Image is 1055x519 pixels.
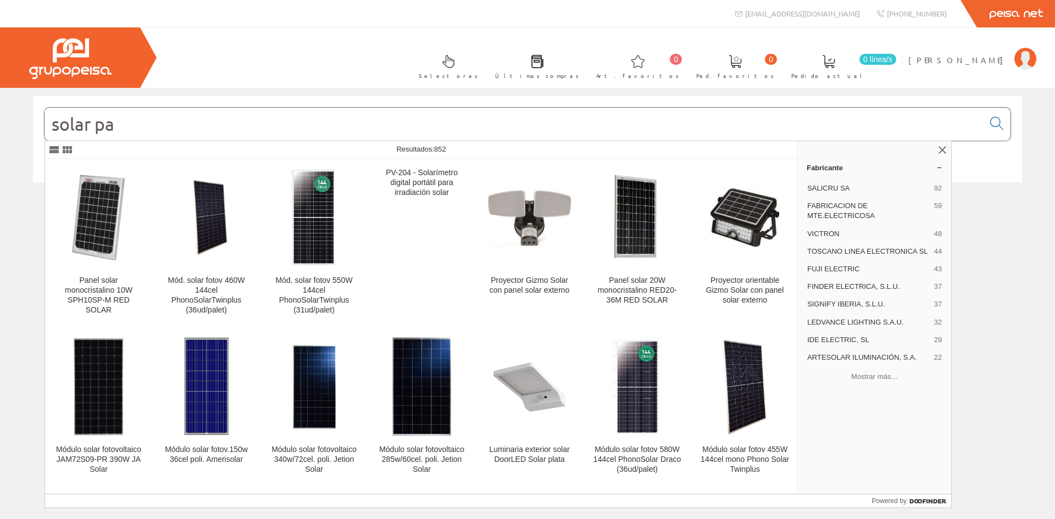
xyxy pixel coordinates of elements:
[269,345,359,429] img: Módulo solar fotovoltaico 340w/72cel. poli. Jetion Solar
[269,445,359,475] div: Módulo solar fotovoltaico 340w/72cel. poli. Jetion Solar
[485,276,574,295] div: Proyector Gizmo Solar con panel solar externo
[392,337,451,436] img: Módulo solar fotovoltaico 285w/60cel. poli. Jetion Solar
[162,177,251,258] img: Mód. solar fotov 460W 144cel PhonoSolarTwinplus (36ud/palet)
[934,247,942,256] span: 44
[291,168,337,267] img: Mód. solar fotov 550W 144cel PhonoSolarTwinplus (31ud/palet)
[745,9,860,18] span: [EMAIL_ADDRESS][DOMAIN_NAME]
[670,54,682,65] span: 0
[934,282,942,292] span: 37
[908,54,1009,65] span: [PERSON_NAME]
[934,264,942,274] span: 43
[700,276,790,305] div: Proyector orientable Gizmo Solar con panel solar externo
[908,46,1036,56] a: [PERSON_NAME]
[584,328,691,487] a: Módulo solar fotov 580W 144cel PhonoSolar Draco (36ud/palet) Módulo solar fotov 580W 144cel Phono...
[798,159,951,176] a: Fabricante
[700,172,790,262] img: Proyector orientable Gizmo Solar con panel solar externo
[45,328,152,487] a: Módulo solar fotovoltaico JAM72S09-PR 390W JA Solar Módulo solar fotovoltaico JAM72S09-PR 390W JA...
[377,445,467,475] div: Módulo solar fotovoltaico 285w/60cel. poli. Jetion Solar
[153,159,260,328] a: Mód. solar fotov 460W 144cel PhonoSolarTwinplus (36ud/palet) Mód. solar fotov 460W 144cel PhonoSo...
[934,335,942,345] span: 29
[807,335,930,345] span: IDE ELECTRIC, SL
[33,196,1022,205] div: © Grupo Peisa
[934,201,942,221] span: 59
[603,168,672,267] img: Panel solar 20W monocristalino RED20-36M RED SOLAR
[934,353,942,362] span: 22
[184,337,229,436] img: Módulo solar fotov.150w 36cel poli. Amerisolar
[807,201,930,221] span: FABRICACION DE MTE.ELECTRICOSA
[476,328,583,487] a: Luminaria exterior solar DoorLED Solar plata Luminaria exterior solar DoorLED Solar plata
[54,445,143,475] div: Módulo solar fotovoltaico JAM72S09-PR 390W JA Solar
[45,159,152,328] a: Panel solar monocristalino 10W SPH10SP-M RED SOLAR Panel solar monocristalino 10W SPH10SP-M RED S...
[45,108,984,141] input: Buscar...
[765,54,777,65] span: 0
[691,328,798,487] a: Módulo solar fotov 455W 144cel mono Phono Solar Twinplus Módulo solar fotov 455W 144cel mono Phon...
[377,168,467,198] div: PV-204 - Solarímetro digital portátil para irradiación solar
[780,46,899,86] a: 0 línea/s Pedido actual
[396,145,446,153] span: Resultados:
[368,159,475,328] a: PV-204 - Solarímetro digital portátil para irradiación solar
[54,276,143,315] div: Panel solar monocristalino 10W SPH10SP-M RED SOLAR
[153,328,260,487] a: Módulo solar fotov.150w 36cel poli. Amerisolar Módulo solar fotov.150w 36cel poli. Amerisolar
[269,276,359,315] div: Mód. solar fotov 550W 144cel PhonoSolarTwinplus (31ud/palet)
[934,317,942,327] span: 32
[476,159,583,328] a: Proyector Gizmo Solar con panel solar externo Proyector Gizmo Solar con panel solar externo
[485,342,574,432] img: Luminaria exterior solar DoorLED Solar plata
[802,367,947,386] button: Mostrar más…
[260,328,368,487] a: Módulo solar fotovoltaico 340w/72cel. poli. Jetion Solar Módulo solar fotovoltaico 340w/72cel. po...
[887,9,947,18] span: [PHONE_NUMBER]
[29,38,112,79] img: Grupo Peisa
[807,317,930,327] span: LEDVANCE LIGHTING S.A.U.
[791,70,866,81] span: Pedido actual
[408,46,484,86] a: Selectores
[807,299,930,309] span: SIGNIFY IBERIA, S.L.U.
[162,276,251,315] div: Mód. solar fotov 460W 144cel PhonoSolarTwinplus (36ud/palet)
[260,159,368,328] a: Mód. solar fotov 550W 144cel PhonoSolarTwinplus (31ud/palet) Mód. solar fotov 550W 144cel PhonoSo...
[717,337,773,436] img: Módulo solar fotov 455W 144cel mono Phono Solar Twinplus
[162,445,251,465] div: Módulo solar fotov.150w 36cel poli. Amerisolar
[934,299,942,309] span: 37
[613,337,662,436] img: Módulo solar fotov 580W 144cel PhonoSolar Draco (36ud/palet)
[73,337,124,436] img: Módulo solar fotovoltaico JAM72S09-PR 390W JA Solar
[584,159,691,328] a: Panel solar 20W monocristalino RED20-36M RED SOLAR Panel solar 20W monocristalino RED20-36M RED S...
[807,229,930,239] span: VICTRON
[495,70,579,81] span: Últimas compras
[57,168,141,267] img: Panel solar monocristalino 10W SPH10SP-M RED SOLAR
[368,328,475,487] a: Módulo solar fotovoltaico 285w/60cel. poli. Jetion Solar Módulo solar fotovoltaico 285w/60cel. po...
[484,46,585,86] a: Últimas compras
[934,183,942,193] span: 92
[807,282,930,292] span: FINDER ELECTRICA, S.L.U.
[696,70,774,81] span: Ped. favoritos
[700,445,790,475] div: Módulo solar fotov 455W 144cel mono Phono Solar Twinplus
[592,276,682,305] div: Panel solar 20W monocristalino RED20-36M RED SOLAR
[434,145,446,153] span: 852
[592,445,682,475] div: Módulo solar fotov 580W 144cel PhonoSolar Draco (36ud/palet)
[859,54,896,65] span: 0 línea/s
[485,172,574,262] img: Proyector Gizmo Solar con panel solar externo
[872,496,907,506] span: Powered by
[872,494,952,507] a: Powered by
[807,247,930,256] span: TOSCANO LINEA ELECTRONICA SL
[934,229,942,239] span: 48
[807,183,930,193] span: SALICRU SA
[596,70,679,81] span: Art. favoritos
[485,445,574,465] div: Luminaria exterior solar DoorLED Solar plata
[807,353,930,362] span: ARTESOLAR ILUMINACIÓN, S.A.
[807,264,930,274] span: FUJI ELECTRIC
[691,159,798,328] a: Proyector orientable Gizmo Solar con panel solar externo Proyector orientable Gizmo Solar con pan...
[419,70,478,81] span: Selectores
